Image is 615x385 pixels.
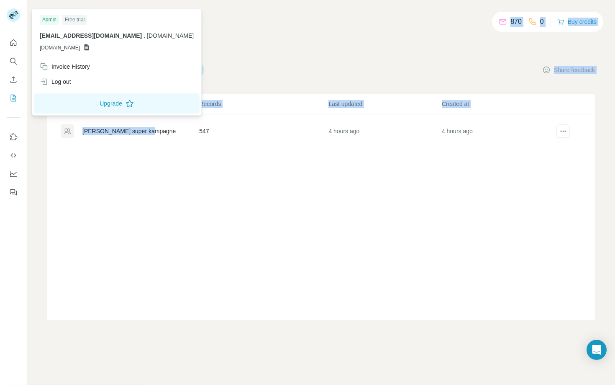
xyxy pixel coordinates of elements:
div: Free trial [62,15,87,25]
p: Records [199,100,328,108]
p: Last updated [328,100,441,108]
button: Dashboard [7,166,20,181]
div: Open Intercom Messenger [587,340,607,360]
p: 0 [540,17,544,27]
p: 870 [510,17,522,27]
span: [DOMAIN_NAME] [40,44,80,52]
p: Created at [442,100,554,108]
span: [EMAIL_ADDRESS][DOMAIN_NAME] [40,32,142,39]
button: Use Surfe on LinkedIn [7,129,20,145]
div: Invoice History [40,62,90,71]
div: Admin [40,15,59,25]
button: Search [7,54,20,69]
td: 4 hours ago [441,114,554,148]
button: Use Surfe API [7,148,20,163]
button: actions [556,124,570,138]
td: 4 hours ago [328,114,441,148]
button: Share feedback [542,66,595,74]
button: Upgrade [34,93,200,114]
button: My lists [7,90,20,106]
span: [DOMAIN_NAME] [147,32,194,39]
button: Buy credits [558,16,597,28]
td: 547 [199,114,328,148]
div: [PERSON_NAME] super kampagne [82,127,176,135]
button: Enrich CSV [7,72,20,87]
span: . [143,32,145,39]
button: Feedback [7,185,20,200]
button: Quick start [7,35,20,50]
div: Log out [40,78,71,86]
